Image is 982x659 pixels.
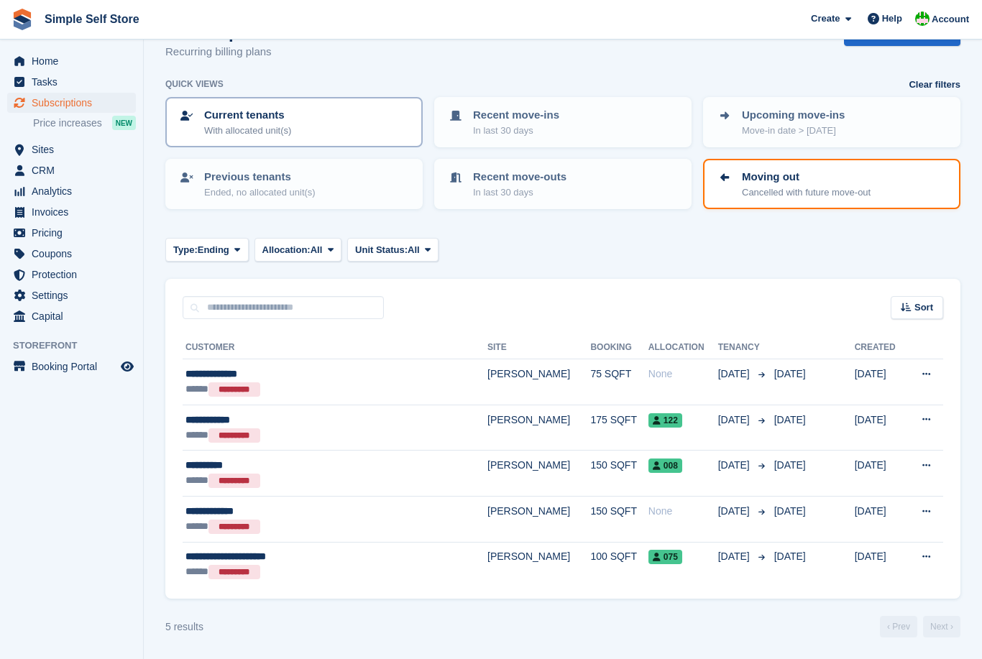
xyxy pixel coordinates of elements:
[32,264,118,285] span: Protection
[774,550,806,562] span: [DATE]
[32,223,118,243] span: Pricing
[347,238,439,262] button: Unit Status: All
[7,306,136,326] a: menu
[774,414,806,425] span: [DATE]
[590,451,648,497] td: 150 SQFT
[855,405,906,451] td: [DATE]
[590,336,648,359] th: Booking
[112,116,136,130] div: NEW
[32,202,118,222] span: Invoices
[165,619,203,635] div: 5 results
[7,139,136,160] a: menu
[923,616,960,637] a: Next
[32,244,118,264] span: Coupons
[914,300,933,315] span: Sort
[32,51,118,71] span: Home
[32,139,118,160] span: Sites
[355,243,408,257] span: Unit Status:
[204,185,316,200] p: Ended, no allocated unit(s)
[436,160,690,208] a: Recent move-outs In last 30 days
[173,243,198,257] span: Type:
[811,11,840,26] span: Create
[7,202,136,222] a: menu
[648,504,718,519] div: None
[882,11,902,26] span: Help
[705,160,959,208] a: Moving out Cancelled with future move-out
[718,458,753,473] span: [DATE]
[742,185,871,200] p: Cancelled with future move-out
[774,505,806,517] span: [DATE]
[855,542,906,587] td: [DATE]
[718,336,768,359] th: Tenancy
[487,542,590,587] td: [PERSON_NAME]
[473,169,566,185] p: Recent move-outs
[204,169,316,185] p: Previous tenants
[648,458,682,473] span: 008
[915,11,930,26] img: David McCutcheon
[436,98,690,146] a: Recent move-ins In last 30 days
[32,356,118,377] span: Booking Portal
[932,12,969,27] span: Account
[33,115,136,131] a: Price increases NEW
[473,107,559,124] p: Recent move-ins
[165,238,249,262] button: Type: Ending
[7,285,136,305] a: menu
[167,160,421,208] a: Previous tenants Ended, no allocated unit(s)
[855,451,906,497] td: [DATE]
[7,181,136,201] a: menu
[855,496,906,542] td: [DATE]
[262,243,311,257] span: Allocation:
[855,359,906,405] td: [DATE]
[718,549,753,564] span: [DATE]
[742,107,845,124] p: Upcoming move-ins
[742,124,845,138] p: Move-in date > [DATE]
[590,496,648,542] td: 150 SQFT
[7,223,136,243] a: menu
[487,405,590,451] td: [PERSON_NAME]
[254,238,342,262] button: Allocation: All
[204,124,291,138] p: With allocated unit(s)
[408,243,420,257] span: All
[590,359,648,405] td: 75 SQFT
[718,413,753,428] span: [DATE]
[7,93,136,113] a: menu
[39,7,145,31] a: Simple Self Store
[32,285,118,305] span: Settings
[487,336,590,359] th: Site
[167,98,421,146] a: Current tenants With allocated unit(s)
[119,358,136,375] a: Preview store
[32,93,118,113] span: Subscriptions
[7,72,136,92] a: menu
[774,459,806,471] span: [DATE]
[165,44,280,60] p: Recurring billing plans
[487,451,590,497] td: [PERSON_NAME]
[7,160,136,180] a: menu
[12,9,33,30] img: stora-icon-8386f47178a22dfd0bd8f6a31ec36ba5ce8667c1dd55bd0f319d3a0aa187defe.svg
[473,185,566,200] p: In last 30 days
[487,359,590,405] td: [PERSON_NAME]
[7,244,136,264] a: menu
[32,160,118,180] span: CRM
[183,336,487,359] th: Customer
[32,72,118,92] span: Tasks
[7,356,136,377] a: menu
[13,338,143,353] span: Storefront
[880,616,917,637] a: Previous
[718,504,753,519] span: [DATE]
[648,367,718,382] div: None
[204,107,291,124] p: Current tenants
[877,616,963,637] nav: Page
[648,550,682,564] span: 075
[648,413,682,428] span: 122
[590,542,648,587] td: 100 SQFT
[909,78,960,92] a: Clear filters
[7,264,136,285] a: menu
[311,243,323,257] span: All
[32,306,118,326] span: Capital
[165,78,224,91] h6: Quick views
[648,336,718,359] th: Allocation
[198,243,229,257] span: Ending
[487,496,590,542] td: [PERSON_NAME]
[473,124,559,138] p: In last 30 days
[774,368,806,379] span: [DATE]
